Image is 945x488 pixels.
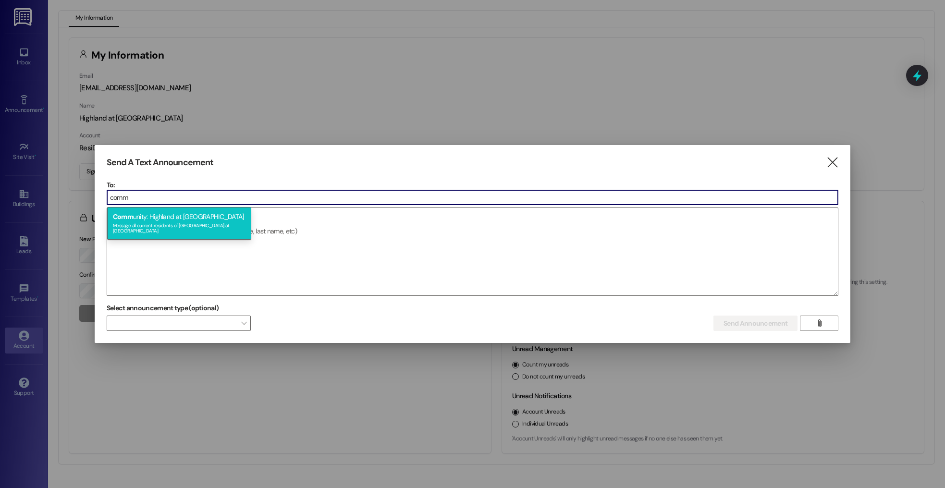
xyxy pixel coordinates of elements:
i:  [826,158,839,168]
span: Send Announcement [724,318,787,329]
input: Type to select the units, buildings, or communities you want to message. (e.g. 'Unit 1A', 'Buildi... [107,190,838,205]
span: Comm [113,212,133,221]
button: Send Announcement [713,316,798,331]
div: unity: Highland at [GEOGRAPHIC_DATA] [107,207,251,240]
p: To: [107,180,839,190]
i:  [816,319,823,327]
h3: Send A Text Announcement [107,157,213,168]
div: Message all current residents of [GEOGRAPHIC_DATA] at [GEOGRAPHIC_DATA] [113,220,245,234]
label: Select announcement type (optional) [107,301,219,316]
